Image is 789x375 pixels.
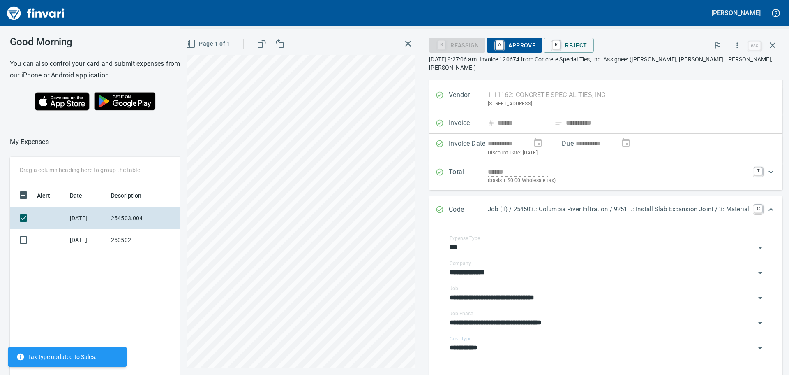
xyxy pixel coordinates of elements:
a: T [754,167,762,175]
td: 250502 [108,229,182,251]
span: Approve [494,38,535,52]
span: Page 1 of 1 [187,39,230,49]
span: Date [70,191,93,200]
a: A [496,40,503,49]
span: Tax type updated to Sales. [16,353,97,361]
button: Open [754,342,766,354]
span: Description [111,191,142,200]
label: Company [450,261,471,266]
button: [PERSON_NAME] [709,7,763,19]
button: RReject [544,38,593,53]
label: Job Phase [450,311,473,316]
nav: breadcrumb [10,137,49,147]
h3: Good Morning [10,36,185,48]
img: Download on the App Store [35,92,90,111]
p: Drag a column heading here to group the table [20,166,140,174]
a: esc [748,41,761,50]
button: Open [754,242,766,254]
label: Job [450,286,458,291]
a: C [754,205,762,213]
p: Code [449,205,488,215]
h5: [PERSON_NAME] [711,9,761,17]
span: Close invoice [746,35,782,55]
button: Flag [708,36,727,54]
label: Expense Type [450,236,480,241]
div: Expand [429,162,782,190]
div: Reassign [429,41,485,48]
button: AApprove [487,38,542,53]
p: My Expenses [10,137,49,147]
td: [DATE] [67,207,108,229]
div: Expand [429,196,782,224]
a: R [552,40,560,49]
p: (basis + $0.00 Wholesale tax) [488,177,749,185]
img: Get it on Google Play [90,88,160,115]
button: More [728,36,746,54]
p: Job (1) / 254503.: Columbia River Filtration / 9251. .: Install Slab Expansion Joint / 3: Material [488,205,749,214]
span: Date [70,191,83,200]
span: Reject [550,38,587,52]
span: Alert [37,191,61,200]
img: Finvari [5,3,67,23]
h6: You can also control your card and submit expenses from our iPhone or Android application. [10,58,185,81]
button: Open [754,317,766,329]
td: 254503.004 [108,207,182,229]
button: Page 1 of 1 [184,36,233,51]
label: Cost Type [450,336,472,341]
button: Open [754,292,766,304]
span: Description [111,191,152,200]
button: Open [754,267,766,279]
p: [DATE] 9:27:06 am. Invoice 120674 from Concrete Special Ties, Inc. Assignee: ([PERSON_NAME], [PER... [429,55,782,72]
span: Alert [37,191,50,200]
td: [DATE] [67,229,108,251]
p: Total [449,167,488,185]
